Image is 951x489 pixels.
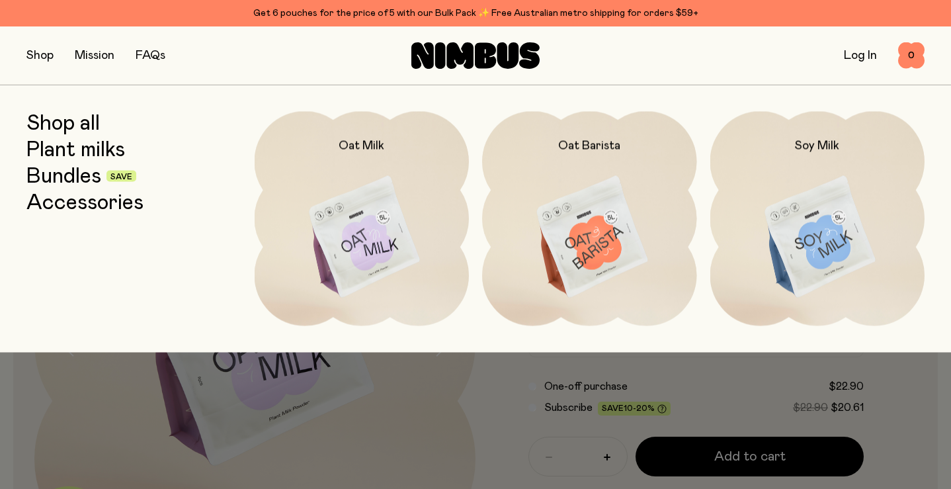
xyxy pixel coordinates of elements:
button: 0 [898,42,925,69]
a: Oat Milk [255,111,470,326]
h2: Oat Milk [339,138,384,154]
h2: Soy Milk [795,138,839,154]
a: Oat Barista [482,111,697,326]
a: Log In [844,50,877,62]
a: FAQs [136,50,165,62]
h2: Oat Barista [558,138,620,154]
div: Get 6 pouches for the price of 5 with our Bulk Pack ✨ Free Australian metro shipping for orders $59+ [26,5,925,21]
a: Shop all [26,111,100,135]
span: Save [110,173,132,181]
a: Accessories [26,191,144,214]
a: Soy Milk [710,111,925,326]
a: Plant milks [26,138,125,161]
a: Mission [75,50,114,62]
a: Bundles [26,164,101,188]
